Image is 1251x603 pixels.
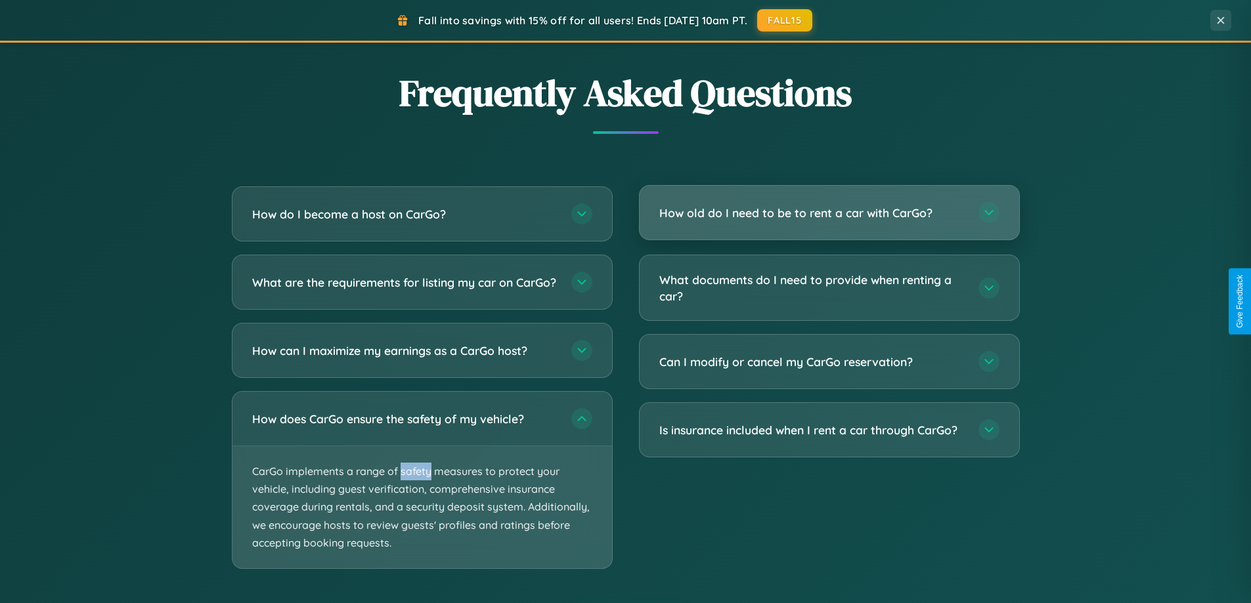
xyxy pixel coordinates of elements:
[232,68,1020,118] h2: Frequently Asked Questions
[659,354,965,370] h3: Can I modify or cancel my CarGo reservation?
[1235,275,1244,328] div: Give Feedback
[252,274,558,291] h3: What are the requirements for listing my car on CarGo?
[232,446,612,568] p: CarGo implements a range of safety measures to protect your vehicle, including guest verification...
[418,14,747,27] span: Fall into savings with 15% off for all users! Ends [DATE] 10am PT.
[659,205,965,221] h3: How old do I need to be to rent a car with CarGo?
[659,272,965,304] h3: What documents do I need to provide when renting a car?
[252,411,558,427] h3: How does CarGo ensure the safety of my vehicle?
[252,206,558,222] h3: How do I become a host on CarGo?
[757,9,812,31] button: FALL15
[252,343,558,359] h3: How can I maximize my earnings as a CarGo host?
[659,422,965,438] h3: Is insurance included when I rent a car through CarGo?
